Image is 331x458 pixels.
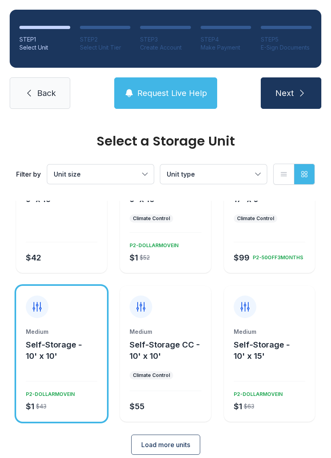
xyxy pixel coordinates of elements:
[130,328,201,336] div: Medium
[130,340,200,361] span: Self-Storage CC - 10' x 10'
[133,215,170,222] div: Climate Control
[160,164,267,184] button: Unit type
[126,239,178,249] div: P2-DOLLARMOVEIN
[141,440,190,450] span: Load more units
[80,35,131,44] div: STEP 2
[140,254,150,262] div: $52
[140,35,191,44] div: STEP 3
[26,339,104,362] button: Self-Storage - 10' x 10'
[201,35,251,44] div: STEP 4
[26,340,82,361] span: Self-Storage - 10' x 10'
[261,44,312,52] div: E-Sign Documents
[133,372,170,379] div: Climate Control
[80,44,131,52] div: Select Unit Tier
[234,340,290,361] span: Self-Storage - 10' x 15'
[130,339,207,362] button: Self-Storage CC - 10' x 10'
[234,339,312,362] button: Self-Storage - 10' x 15'
[16,169,41,179] div: Filter by
[237,215,274,222] div: Climate Control
[47,164,154,184] button: Unit size
[16,135,315,148] div: Select a Storage Unit
[244,402,254,410] div: $63
[137,87,207,99] span: Request Live Help
[230,388,283,398] div: P2-DOLLARMOVEIN
[130,401,145,412] div: $55
[54,170,81,178] span: Unit size
[130,252,138,263] div: $1
[140,44,191,52] div: Create Account
[37,87,56,99] span: Back
[201,44,251,52] div: Make Payment
[275,87,294,99] span: Next
[234,401,242,412] div: $1
[26,328,97,336] div: Medium
[261,35,312,44] div: STEP 5
[19,35,70,44] div: STEP 1
[23,388,75,398] div: P2-DOLLARMOVEIN
[36,402,46,410] div: $43
[19,44,70,52] div: Select Unit
[26,252,41,263] div: $42
[167,170,195,178] span: Unit type
[26,401,34,412] div: $1
[249,251,303,261] div: P2-50OFF3MONTHS
[234,252,249,263] div: $99
[234,328,305,336] div: Medium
